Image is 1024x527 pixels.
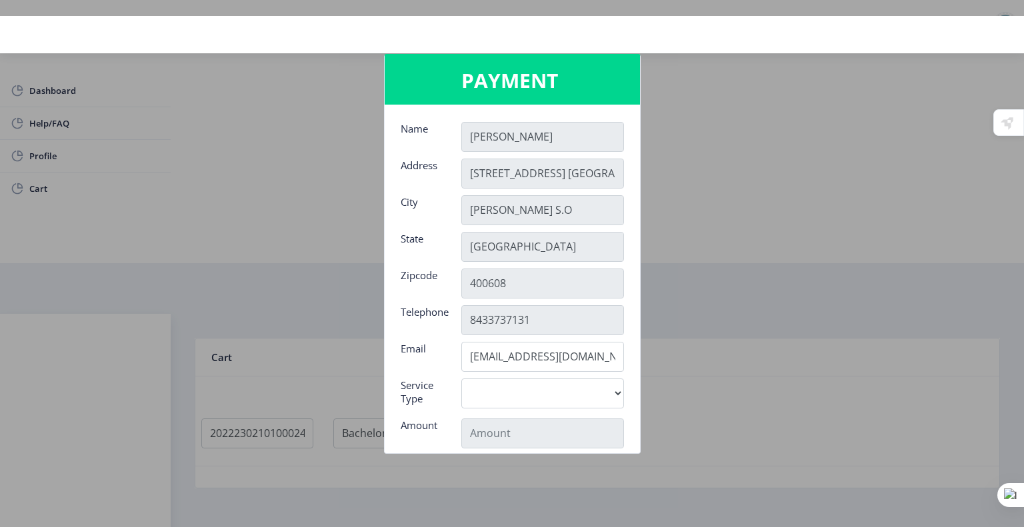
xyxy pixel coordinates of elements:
div: Zipcode [391,268,451,295]
div: City [391,195,451,222]
input: Email [461,342,624,372]
div: Telephone [391,305,451,332]
div: Service Type [391,378,451,410]
div: Email [391,342,451,368]
h3: PAYMENT [461,67,563,94]
div: Address [391,159,451,185]
input: Amount [461,418,624,448]
input: Address [461,159,624,189]
input: Name [461,122,624,152]
input: State [461,232,624,262]
div: Name [391,122,451,149]
div: Amount [391,418,451,445]
div: State [391,232,451,259]
input: Telephone [461,305,624,335]
input: Zipcode [461,268,624,298]
input: City [461,195,624,225]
